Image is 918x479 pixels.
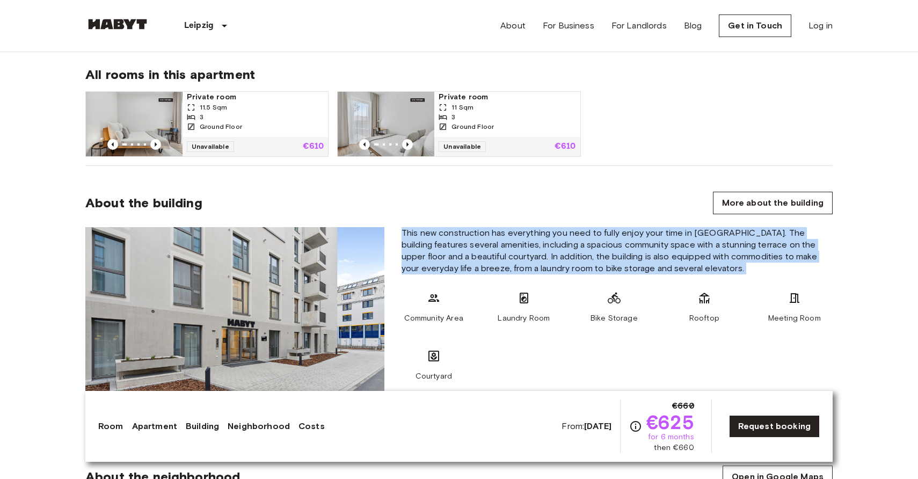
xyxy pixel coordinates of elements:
span: then €660 [654,442,694,453]
span: 11 Sqm [451,103,473,112]
button: Previous image [402,139,413,150]
a: Marketing picture of unit DE-13-001-002-002Previous imagePrevious imagePrivate room11 Sqm3Ground ... [337,91,580,157]
button: Previous image [107,139,118,150]
span: Bike Storage [591,313,638,324]
span: 11.5 Sqm [200,103,227,112]
button: Previous image [150,139,161,150]
p: €610 [555,142,576,151]
a: Marketing picture of unit DE-13-001-002-003Previous imagePrevious imagePrivate room11.5 Sqm3Groun... [85,91,329,157]
p: €610 [303,142,324,151]
span: for 6 months [648,432,694,442]
span: Laundry Room [498,313,550,324]
span: 3 [200,112,203,122]
span: Rooftop [689,313,719,324]
p: Leipzig [184,19,214,32]
img: Marketing picture of unit DE-13-001-002-002 [338,92,434,156]
span: From: [562,420,611,432]
b: [DATE] [584,421,611,431]
a: Get in Touch [719,14,791,37]
span: This new construction has everything you need to fully enjoy your time in [GEOGRAPHIC_DATA]. The ... [402,227,833,274]
button: Previous image [359,139,370,150]
a: For Landlords [611,19,667,32]
span: Courtyard [416,371,452,382]
img: Habyt [85,19,150,30]
a: For Business [543,19,594,32]
a: Neighborhood [228,420,290,433]
img: Marketing picture of unit DE-13-001-002-003 [86,92,183,156]
span: Ground Floor [200,122,242,132]
span: Community Area [404,313,463,324]
span: Private room [187,92,324,103]
a: Apartment [132,420,177,433]
span: About the building [85,195,202,211]
span: €660 [672,400,694,412]
a: Log in [808,19,833,32]
span: Private room [439,92,575,103]
a: Costs [298,420,325,433]
span: 3 [451,112,455,122]
a: Request booking [729,415,820,438]
span: €625 [646,412,694,432]
a: Room [98,420,123,433]
img: Placeholder image [85,227,384,426]
span: Unavailable [439,141,486,152]
span: Ground Floor [451,122,494,132]
span: Unavailable [187,141,234,152]
a: Building [186,420,219,433]
svg: Check cost overview for full price breakdown. Please note that discounts apply to new joiners onl... [629,420,642,433]
span: All rooms in this apartment [85,67,833,83]
span: Meeting Room [768,313,821,324]
a: About [500,19,526,32]
a: More about the building [713,192,833,214]
a: Blog [684,19,702,32]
